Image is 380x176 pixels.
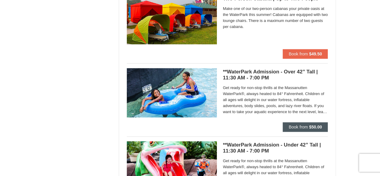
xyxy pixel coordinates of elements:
button: Book from $49.50 [283,49,328,59]
button: Book from $50.00 [283,122,328,132]
span: Book from [289,125,308,129]
h5: **WaterPark Admission - Over 42” Tall | 11:30 AM - 7:00 PM [223,69,328,81]
img: 6619917-720-80b70c28.jpg [127,68,217,117]
strong: $49.50 [309,51,322,56]
h5: **WaterPark Admission - Under 42” Tall | 11:30 AM - 7:00 PM [223,142,328,154]
span: Book from [289,51,308,56]
span: Make one of our two-person cabanas your private oasis at the WaterPark this summer! Cabanas are e... [223,6,328,30]
span: Get ready for non-stop thrills at the Massanutten WaterPark®, always heated to 84° Fahrenheit. Ch... [223,85,328,115]
strong: $50.00 [309,125,322,129]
